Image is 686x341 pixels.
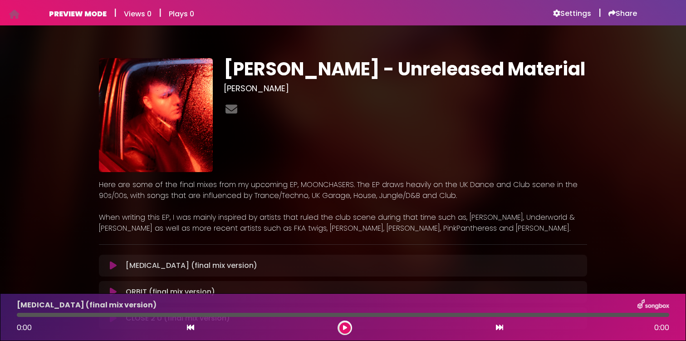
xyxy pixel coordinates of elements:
[598,7,601,18] h5: |
[99,212,587,234] p: When writing this EP, I was mainly inspired by artists that ruled the club scene during that time...
[17,300,157,311] p: [MEDICAL_DATA] (final mix version)
[637,299,669,311] img: songbox-logo-white.png
[224,58,587,80] h1: [PERSON_NAME] - Unreleased Material
[17,322,32,333] span: 0:00
[124,10,152,18] h6: Views 0
[49,10,107,18] h6: PREVIEW MODE
[654,322,669,333] span: 0:00
[553,9,591,18] a: Settings
[159,7,162,18] h5: |
[99,179,587,201] p: Here are some of the final mixes from my upcoming EP, MOONCHASERS. The EP draws heavily on the UK...
[126,260,257,271] p: [MEDICAL_DATA] (final mix version)
[114,7,117,18] h5: |
[224,84,587,94] h3: [PERSON_NAME]
[126,287,215,297] p: ORBIT (final mix version)
[169,10,194,18] h6: Plays 0
[608,9,637,18] a: Share
[99,58,213,172] img: h5la5bXiQyymp0XsYTzd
